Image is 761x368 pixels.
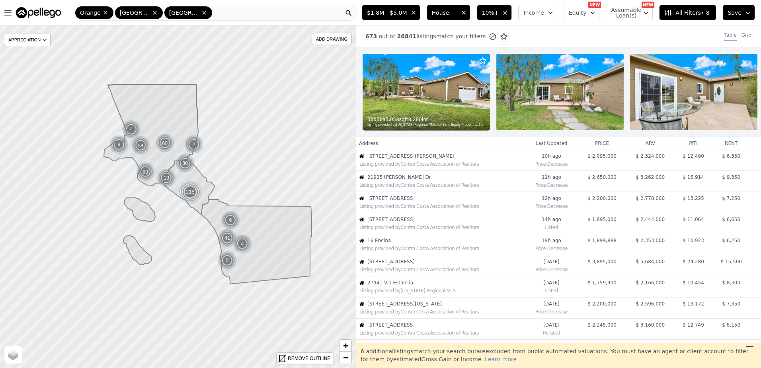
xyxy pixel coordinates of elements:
[218,251,237,270] div: 5
[155,133,176,153] img: g2.png
[528,174,575,180] time: 2025-10-01 05:59
[722,301,740,307] span: $ 7,350
[626,137,674,150] th: arv
[359,154,364,159] img: House
[359,175,364,180] img: House
[722,238,740,243] span: $ 6,250
[367,123,486,127] div: Listing provided by [US_STATE] Regional MLS and Prime Equity Properties, Inc.
[178,180,202,204] div: 215
[16,7,61,18] img: Pellego
[683,153,704,159] span: $ 12,490
[683,301,704,307] span: $ 13,172
[221,211,240,230] img: g1.png
[528,280,575,286] time: 2025-09-30 07:30
[359,161,525,167] div: Listing provided by Contra Costa Association of Realtors
[367,153,525,159] span: [STREET_ADDRESS][PERSON_NAME]
[395,33,417,39] span: 26841
[683,259,704,264] span: $ 24,280
[233,234,252,253] img: g1.png
[528,153,575,159] time: 2025-10-01 07:10
[722,174,740,180] span: $ 9,350
[363,54,490,130] img: Property Photo 1
[611,7,636,18] span: Assumable Loan(s)
[4,346,22,364] a: Layers
[569,9,586,17] span: Equity
[155,133,175,153] div: 60
[131,135,151,156] img: g2.png
[359,280,364,285] img: House
[359,238,364,243] img: House
[642,2,654,8] div: NEW
[636,238,665,243] span: $ 2,353,000
[587,153,617,159] span: $ 2,095,000
[587,238,617,243] span: $ 1,899,888
[356,343,761,368] div: 6 additional listing s match your search but are excluded from public automated valuations. You m...
[636,153,665,159] span: $ 2,324,000
[343,352,348,362] span: −
[176,154,195,173] img: g1.png
[367,280,525,286] span: 27941 Via Estancia
[359,259,364,264] img: House
[131,135,151,156] div: 58
[356,137,525,150] th: Address
[109,135,129,154] div: 9
[722,153,740,159] span: $ 6,350
[587,259,617,264] span: $ 3,895,000
[482,9,499,17] span: 10%+
[722,196,740,201] span: $ 7,250
[178,180,203,204] img: g5.png
[712,137,750,150] th: rent
[312,33,351,45] div: ADD DRAWING
[367,174,525,180] span: 21925 [PERSON_NAME] Dr
[528,328,575,336] div: Relisted
[722,322,740,328] span: $ 8,150
[683,238,704,243] span: $ 10,923
[683,322,704,328] span: $ 12,749
[359,224,525,231] div: Listing provided by Contra Costa Association of Realtors
[636,322,665,328] span: $ 3,160,000
[659,5,716,20] button: All Filters• 8
[432,9,457,17] span: House
[176,154,195,173] div: 30
[359,288,525,294] div: Listing provided by [US_STATE] Regional MLS
[362,5,420,20] button: $1.8M - $5.0M
[528,202,575,209] div: Price Decrease
[340,352,351,364] a: Zoom out
[359,301,364,306] img: House
[218,229,237,248] img: g1.png
[630,54,757,130] img: Property Photo 3
[359,182,525,188] div: Listing provided by Contra Costa Association of Realtors
[340,340,351,352] a: Zoom in
[408,116,421,123] span: 8,280
[528,307,575,315] div: Price Decrease
[4,33,51,46] div: APPRECIATION
[636,217,665,222] span: $ 2,444,000
[636,196,665,201] span: $ 2,778,000
[367,116,486,123] div: 3 bd 3 ba sqft lot
[367,216,525,223] span: [STREET_ADDRESS]
[122,120,141,139] div: 4
[528,301,575,307] time: 2025-09-30 06:28
[528,237,575,244] time: 2025-09-30 22:12
[122,120,141,139] img: g1.png
[636,280,665,286] span: $ 2,166,000
[722,217,740,222] span: $ 6,650
[367,322,525,328] span: [STREET_ADDRESS]
[636,301,665,307] span: $ 2,596,000
[588,2,601,8] div: NEW
[359,266,525,273] div: Listing provided by Contra Costa Association of Realtors
[636,174,665,180] span: $ 3,262,000
[675,137,712,150] th: piti
[578,137,626,150] th: price
[528,195,575,202] time: 2025-10-01 04:57
[367,301,525,307] span: [STREET_ADDRESS][US_STATE]
[365,33,377,39] span: 673
[664,9,709,17] span: All Filters • 8
[109,135,129,154] img: g1.png
[606,5,653,20] button: Assumable Loan(s)
[80,9,101,17] span: Orange
[218,229,237,248] div: 41
[356,47,761,137] a: Property Photo 13bd3ba3,058sqft8,280lotListing provided by[US_STATE] Regional MLSand Prime Equity...
[359,203,525,209] div: Listing provided by Contra Costa Association of Realtors
[120,9,150,17] span: [GEOGRAPHIC_DATA]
